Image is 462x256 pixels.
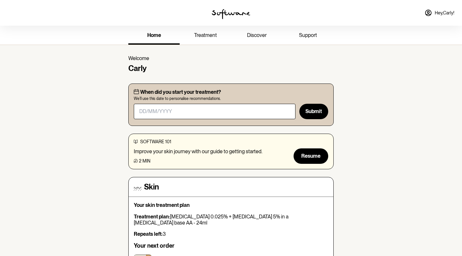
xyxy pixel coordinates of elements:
[134,231,163,237] strong: Repeats left:
[301,153,321,159] span: Resume
[139,158,150,163] span: 2 min
[134,242,328,249] h6: Your next order
[299,104,328,119] button: Submit
[180,27,231,45] a: treatment
[134,148,262,154] p: Improve your skin journey with our guide to getting started.
[128,64,334,73] h4: Carly
[247,32,267,38] span: discover
[282,27,334,45] a: support
[128,55,334,61] p: Welcome
[134,231,328,237] p: 3
[134,96,328,101] span: We'll use this date to personalise recommendations.
[140,139,171,144] span: software 101
[134,202,328,208] p: Your skin treatment plan
[134,104,295,119] input: DD/MM/YYYY
[134,214,328,226] p: [MEDICAL_DATA] 0.025% + [MEDICAL_DATA] 5% in a [MEDICAL_DATA] base AA - 24ml
[421,5,458,21] a: Hey,Carly!
[194,32,217,38] span: treatment
[305,108,322,114] span: Submit
[294,148,328,164] button: Resume
[147,32,161,38] span: home
[134,214,170,220] strong: Treatment plan:
[212,9,250,19] img: software logo
[231,27,282,45] a: discover
[435,10,454,16] span: Hey, Carly !
[140,89,221,95] p: When did you start your treatment?
[128,27,180,45] a: home
[144,182,159,192] h4: Skin
[299,32,317,38] span: support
